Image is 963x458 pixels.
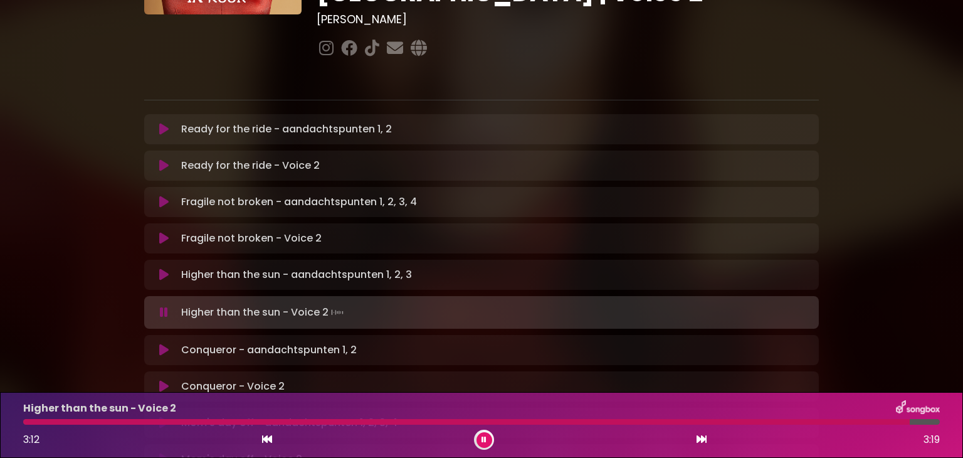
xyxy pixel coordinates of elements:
span: 3:19 [924,432,940,447]
p: Higher than the sun - Voice 2 [23,401,176,416]
p: Conqueror - Voice 2 [181,379,285,394]
p: Conqueror - aandachtspunten 1, 2 [181,343,357,358]
img: songbox-logo-white.png [896,400,940,417]
p: Ready for the ride - Voice 2 [181,158,320,173]
img: waveform4.gif [329,304,346,321]
p: Fragile not broken - aandachtspunten 1, 2, 3, 4 [181,194,417,210]
span: 3:12 [23,432,39,447]
p: Fragile not broken - Voice 2 [181,231,322,246]
p: Higher than the sun - aandachtspunten 1, 2, 3 [181,267,412,282]
h3: [PERSON_NAME] [317,13,819,26]
p: Ready for the ride - aandachtspunten 1, 2 [181,122,392,137]
p: Higher than the sun - Voice 2 [181,304,346,321]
